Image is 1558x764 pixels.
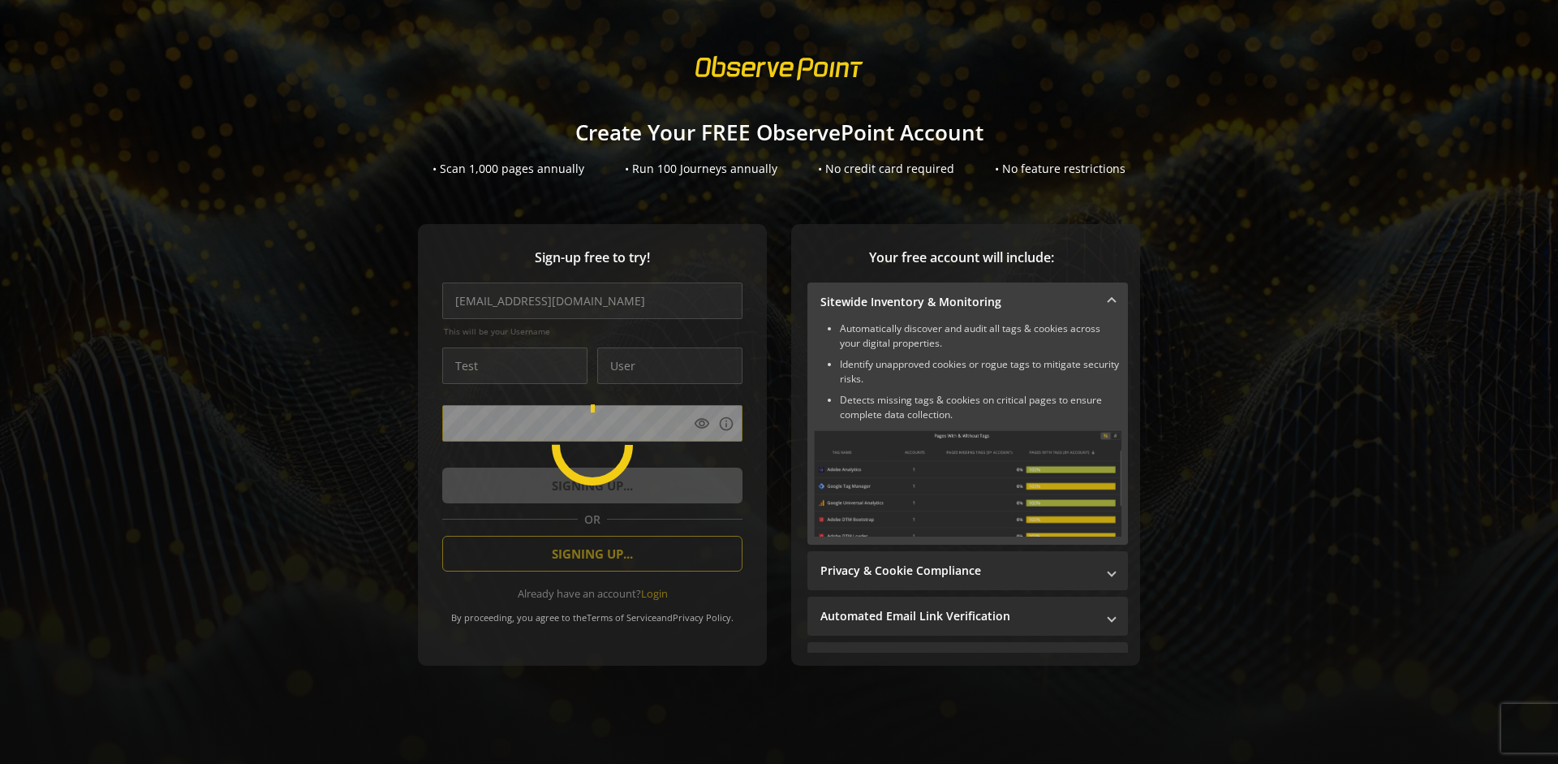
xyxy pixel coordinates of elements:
img: Sitewide Inventory & Monitoring [814,430,1121,537]
mat-expansion-panel-header: Performance Monitoring with Web Vitals [807,642,1128,681]
div: • Run 100 Journeys annually [625,161,777,177]
mat-panel-title: Sitewide Inventory & Monitoring [820,294,1095,310]
div: • No feature restrictions [995,161,1125,177]
div: By proceeding, you agree to the and . [442,601,742,624]
li: Identify unapproved cookies or rogue tags to mitigate security risks. [840,357,1121,386]
div: Sitewide Inventory & Monitoring [807,322,1128,545]
li: Detects missing tags & cookies on critical pages to ensure complete data collection. [840,393,1121,422]
mat-expansion-panel-header: Sitewide Inventory & Monitoring [807,283,1128,322]
mat-panel-title: Privacy & Cookie Compliance [820,563,1095,579]
div: • Scan 1,000 pages annually [433,161,584,177]
li: Automatically discover and audit all tags & cookies across your digital properties. [840,322,1121,351]
mat-panel-title: Automated Email Link Verification [820,608,1095,624]
a: Privacy Policy [673,611,731,624]
mat-expansion-panel-header: Automated Email Link Verification [807,597,1128,636]
mat-expansion-panel-header: Privacy & Cookie Compliance [807,551,1128,590]
div: • No credit card required [818,161,954,177]
span: Sign-up free to try! [442,248,742,267]
span: Your free account will include: [807,248,1116,267]
a: Terms of Service [587,611,656,624]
